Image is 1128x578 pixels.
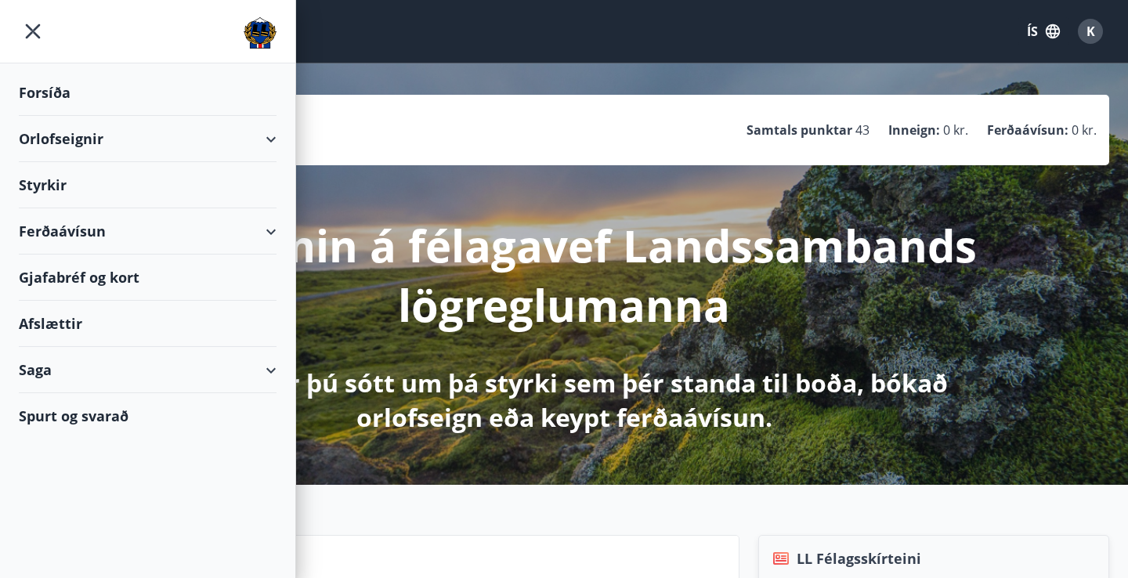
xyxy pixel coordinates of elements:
span: 0 kr. [943,121,968,139]
div: Orlofseignir [19,116,277,162]
div: Ferðaávísun [19,208,277,255]
div: Afslættir [19,301,277,347]
div: Styrkir [19,162,277,208]
div: Spurt og svarað [19,393,277,439]
span: 43 [855,121,869,139]
span: 0 kr. [1072,121,1097,139]
p: Inneign : [888,121,940,139]
p: Samtals punktar [747,121,852,139]
img: union_logo [244,17,277,49]
button: K [1072,13,1109,50]
span: LL Félagsskírteini [797,548,921,569]
p: Hér getur þú sótt um þá styrki sem þér standa til boða, bókað orlofseign eða keypt ferðaávísun. [150,366,978,435]
div: Gjafabréf og kort [19,255,277,301]
div: Forsíða [19,70,277,116]
button: menu [19,17,47,45]
div: Saga [19,347,277,393]
p: Velkomin á félagavef Landssambands lögreglumanna [150,215,978,334]
span: K [1086,23,1095,40]
button: ÍS [1018,17,1068,45]
p: Ferðaávísun : [987,121,1068,139]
